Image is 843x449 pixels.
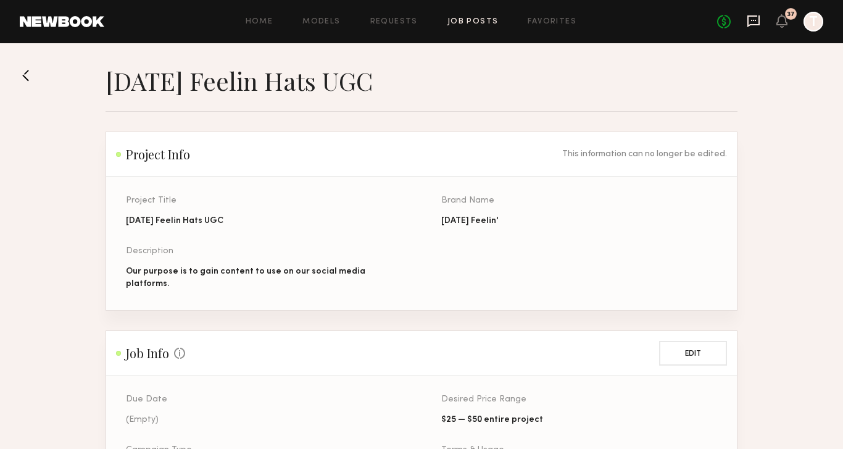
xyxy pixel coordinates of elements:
[126,196,402,205] div: Project Title
[116,147,190,162] h2: Project Info
[116,346,185,361] h2: Job Info
[126,414,223,426] div: (Empty)
[106,65,373,96] h1: [DATE] Feelin Hats UGC
[370,18,418,26] a: Requests
[787,11,795,18] div: 37
[126,215,402,227] div: [DATE] Feelin Hats UGC
[441,395,717,404] div: Desired Price Range
[126,395,223,404] div: Due Date
[562,150,727,159] div: This information can no longer be edited.
[528,18,576,26] a: Favorites
[659,341,727,366] button: Edit
[441,414,717,426] div: $25 — $50 entire project
[126,247,402,256] div: Description
[447,18,499,26] a: Job Posts
[302,18,340,26] a: Models
[126,266,402,290] div: Our purpose is to gain content to use on our social media platforms.
[246,18,273,26] a: Home
[441,215,717,227] div: [DATE] Feelin'
[804,12,823,31] a: T
[441,196,717,205] div: Brand Name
